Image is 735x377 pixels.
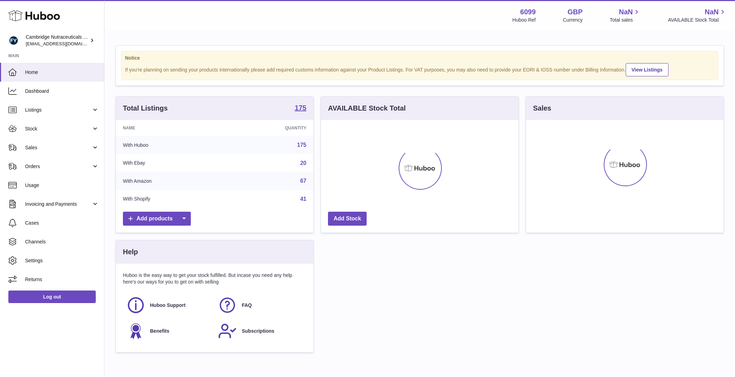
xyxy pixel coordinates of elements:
[25,257,99,264] span: Settings
[563,17,583,23] div: Currency
[295,104,306,113] a: 175
[610,17,641,23] span: Total sales
[25,69,99,76] span: Home
[300,160,306,166] a: 20
[25,88,99,95] span: Dashboard
[8,35,19,46] img: huboo@camnutra.com
[533,104,551,113] h3: Sales
[242,302,252,309] span: FAQ
[123,212,191,226] a: Add products
[668,7,727,23] a: NaN AVAILABLE Stock Total
[126,322,211,340] a: Benefits
[123,272,306,285] p: Huboo is the easy way to get your stock fulfilled. But incase you need any help here's our ways f...
[123,104,168,113] h3: Total Listings
[668,17,727,23] span: AVAILABLE Stock Total
[610,7,641,23] a: NaN Total sales
[619,7,633,17] span: NaN
[26,41,102,46] span: [EMAIL_ADDRESS][DOMAIN_NAME]
[25,182,99,189] span: Usage
[150,302,186,309] span: Huboo Support
[116,136,224,154] td: With Huboo
[25,126,92,132] span: Stock
[125,62,714,76] div: If you're planning on sending your products internationally please add required customs informati...
[126,296,211,315] a: Huboo Support
[25,201,92,208] span: Invoicing and Payments
[300,178,306,184] a: 67
[116,154,224,172] td: With Ebay
[25,220,99,226] span: Cases
[705,7,719,17] span: NaN
[328,104,406,113] h3: AVAILABLE Stock Total
[25,144,92,151] span: Sales
[328,212,367,226] a: Add Stock
[25,239,99,245] span: Channels
[150,328,169,334] span: Benefits
[125,55,714,61] strong: Notice
[25,276,99,283] span: Returns
[25,163,92,170] span: Orders
[218,322,303,340] a: Subscriptions
[295,104,306,111] strong: 175
[116,120,224,136] th: Name
[25,107,92,113] span: Listings
[297,142,306,148] a: 175
[224,120,313,136] th: Quantity
[116,172,224,190] td: With Amazon
[513,17,536,23] div: Huboo Ref
[116,190,224,208] td: With Shopify
[26,34,88,47] div: Cambridge Nutraceuticals Ltd
[8,291,96,303] a: Log out
[520,7,536,17] strong: 6099
[300,196,306,202] a: 41
[242,328,274,334] span: Subscriptions
[123,247,138,257] h3: Help
[568,7,582,17] strong: GBP
[626,63,668,76] a: View Listings
[218,296,303,315] a: FAQ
